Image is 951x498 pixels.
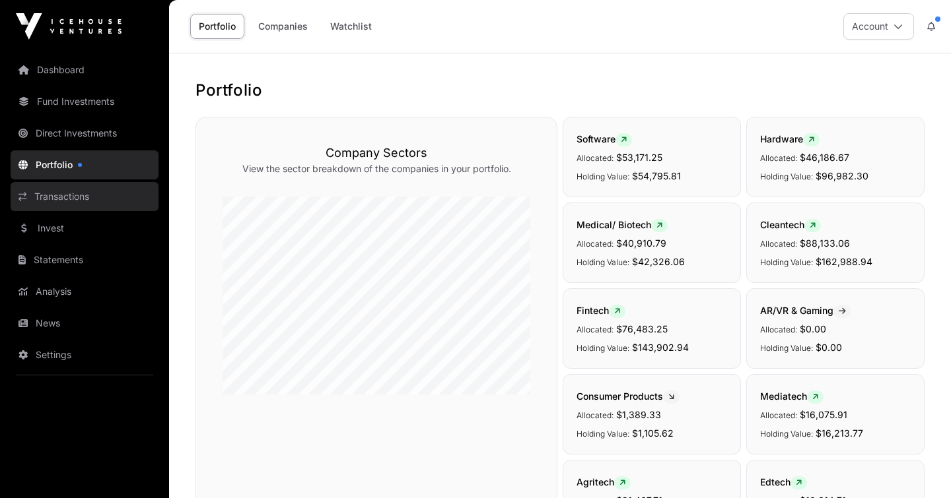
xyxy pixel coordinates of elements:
[11,309,158,338] a: News
[195,80,925,101] h1: Portfolio
[632,427,674,439] span: $1,105.62
[816,342,842,353] span: $0.00
[760,219,821,230] span: Cleantech
[577,153,614,163] span: Allocated:
[632,342,689,353] span: $143,902.94
[760,476,807,487] span: Edtech
[616,152,662,163] span: $53,171.25
[760,239,797,249] span: Allocated:
[250,14,316,39] a: Companies
[322,14,380,39] a: Watchlist
[760,343,813,353] span: Holding Value:
[11,182,158,211] a: Transactions
[760,305,851,316] span: AR/VR & Gaming
[577,343,629,353] span: Holding Value:
[190,14,244,39] a: Portfolio
[885,435,951,498] iframe: Chat Widget
[11,119,158,148] a: Direct Investments
[577,390,680,402] span: Consumer Products
[816,256,872,267] span: $162,988.94
[11,340,158,369] a: Settings
[16,13,122,40] img: Icehouse Ventures Logo
[616,409,661,420] span: $1,389.33
[760,429,813,439] span: Holding Value:
[11,245,158,274] a: Statements
[577,476,631,487] span: Agritech
[616,323,668,334] span: $76,483.25
[760,133,820,144] span: Hardware
[11,214,158,243] a: Invest
[800,237,850,249] span: $88,133.06
[760,390,824,402] span: Mediatech
[11,87,158,116] a: Fund Investments
[616,237,666,249] span: $40,910.79
[760,257,813,267] span: Holding Value:
[632,170,681,181] span: $54,795.81
[632,256,685,267] span: $42,326.06
[760,410,797,420] span: Allocated:
[843,13,914,40] button: Account
[760,153,797,163] span: Allocated:
[760,325,797,334] span: Allocated:
[577,219,668,230] span: Medical/ Biotech
[816,427,863,439] span: $16,213.77
[223,144,530,162] h3: Company Sectors
[800,152,849,163] span: $46,186.67
[577,133,632,144] span: Software
[816,170,868,181] span: $96,982.30
[577,257,629,267] span: Holding Value:
[800,409,847,420] span: $16,075.91
[800,323,826,334] span: $0.00
[577,239,614,249] span: Allocated:
[577,410,614,420] span: Allocated:
[223,162,530,175] p: View the sector breakdown of the companies in your portfolio.
[11,150,158,179] a: Portfolio
[11,277,158,306] a: Analysis
[11,55,158,84] a: Dashboard
[577,171,629,181] span: Holding Value:
[760,171,813,181] span: Holding Value:
[577,305,625,316] span: Fintech
[577,325,614,334] span: Allocated:
[577,429,629,439] span: Holding Value:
